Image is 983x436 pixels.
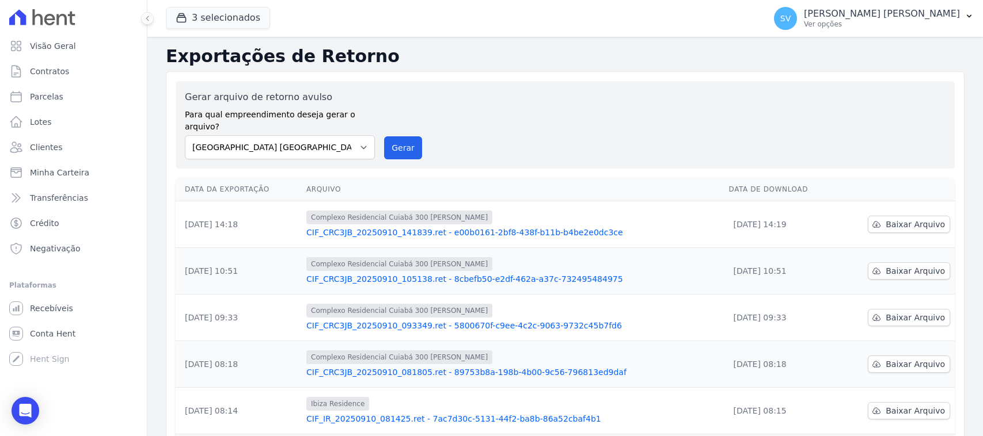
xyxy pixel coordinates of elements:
a: Baixar Arquivo [868,355,950,373]
td: [DATE] 10:51 [176,248,302,295]
a: CIF_CRC3JB_20250910_105138.ret - 8cbefb50-e2df-462a-a37c-732495484975 [306,273,720,285]
label: Gerar arquivo de retorno avulso [185,90,375,104]
span: Baixar Arquivo [886,219,945,230]
td: [DATE] 09:33 [724,295,838,341]
span: Recebíveis [30,303,73,314]
td: [DATE] 14:18 [176,201,302,248]
button: Gerar [384,136,422,159]
span: Lotes [30,116,52,128]
span: Complexo Residencial Cuiabá 300 [PERSON_NAME] [306,304,492,318]
td: [DATE] 08:15 [724,388,838,434]
a: Crédito [5,212,142,235]
a: Minha Carteira [5,161,142,184]
a: Lotes [5,110,142,133]
span: Baixar Arquivo [886,265,945,277]
div: Plataformas [9,278,138,292]
span: SV [780,14,791,22]
a: Transferências [5,186,142,209]
a: Contratos [5,60,142,83]
h2: Exportações de Retorno [166,46,965,67]
span: Baixar Arquivo [886,358,945,370]
span: Transferências [30,192,88,204]
a: Negativação [5,237,142,260]
th: Data de Download [724,178,838,201]
a: CIF_CRC3JB_20250910_093349.ret - 5800670f-c9ee-4c2c-9063-9732c45b7fd6 [306,320,720,331]
td: [DATE] 14:19 [724,201,838,248]
a: Visão Geral [5,35,142,58]
span: Complexo Residencial Cuiabá 300 [PERSON_NAME] [306,211,492,224]
a: Parcelas [5,85,142,108]
span: Conta Hent [30,328,75,339]
a: Baixar Arquivo [868,216,950,233]
button: 3 selecionados [166,7,270,29]
span: Complexo Residencial Cuiabá 300 [PERSON_NAME] [306,350,492,364]
a: CIF_IR_20250910_081425.ret - 7ac7d30c-5131-44f2-ba8b-86a52cbaf4b1 [306,413,720,424]
a: Baixar Arquivo [868,402,950,419]
p: [PERSON_NAME] [PERSON_NAME] [804,8,960,20]
a: Conta Hent [5,322,142,345]
td: [DATE] 09:33 [176,295,302,341]
span: Contratos [30,66,69,77]
div: Open Intercom Messenger [12,397,39,424]
td: [DATE] 08:18 [724,341,838,388]
span: Ibiza Residence [306,397,369,411]
span: Baixar Arquivo [886,312,945,323]
a: Recebíveis [5,297,142,320]
span: Baixar Arquivo [886,405,945,416]
span: Parcelas [30,91,63,102]
a: Baixar Arquivo [868,309,950,326]
td: [DATE] 08:18 [176,341,302,388]
a: CIF_CRC3JB_20250910_141839.ret - e00b0161-2bf8-438f-b11b-b4be2e0dc3ce [306,227,720,238]
a: CIF_CRC3JB_20250910_081805.ret - 89753b8a-198b-4b00-9c56-796813ed9daf [306,366,720,378]
span: Clientes [30,141,62,153]
label: Para qual empreendimento deseja gerar o arquivo? [185,104,375,133]
th: Data da Exportação [176,178,302,201]
span: Complexo Residencial Cuiabá 300 [PERSON_NAME] [306,257,492,271]
button: SV [PERSON_NAME] [PERSON_NAME] Ver opções [765,2,983,35]
span: Visão Geral [30,40,76,52]
span: Crédito [30,217,59,229]
a: Baixar Arquivo [868,262,950,280]
span: Negativação [30,243,81,254]
span: Minha Carteira [30,167,89,178]
th: Arquivo [302,178,724,201]
p: Ver opções [804,20,960,29]
td: [DATE] 08:14 [176,388,302,434]
td: [DATE] 10:51 [724,248,838,295]
a: Clientes [5,136,142,159]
